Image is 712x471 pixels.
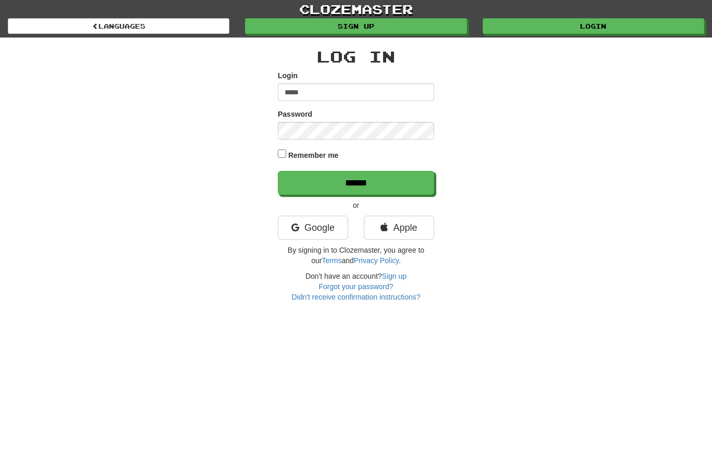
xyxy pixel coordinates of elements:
p: By signing in to Clozemaster, you agree to our and . [278,245,434,266]
a: Sign up [245,18,467,34]
a: Terms [322,256,341,265]
a: Didn't receive confirmation instructions? [291,293,420,301]
label: Password [278,109,312,119]
label: Login [278,70,298,81]
a: Apple [364,216,434,240]
a: Privacy Policy [354,256,399,265]
a: Google [278,216,348,240]
h2: Log In [278,48,434,65]
div: Don't have an account? [278,271,434,302]
a: Languages [8,18,229,34]
a: Forgot your password? [318,282,393,291]
a: Login [483,18,704,34]
a: Sign up [382,272,407,280]
p: or [278,200,434,210]
label: Remember me [288,150,339,160]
